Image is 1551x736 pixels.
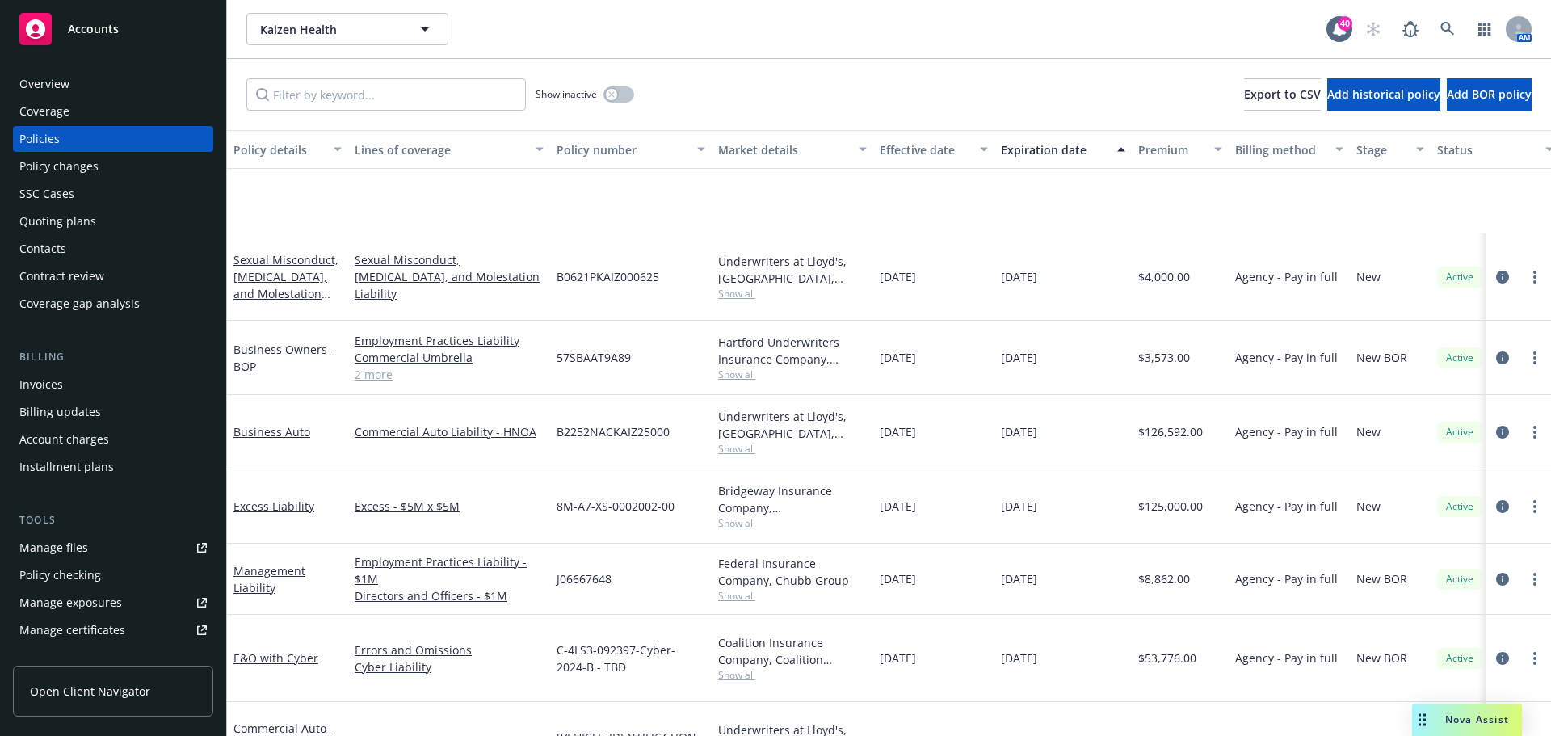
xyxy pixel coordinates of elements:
[355,423,544,440] a: Commercial Auto Liability - HNOA
[19,372,63,397] div: Invoices
[880,570,916,587] span: [DATE]
[718,589,867,603] span: Show all
[718,516,867,530] span: Show all
[30,683,150,700] span: Open Client Navigator
[13,71,213,97] a: Overview
[19,399,101,425] div: Billing updates
[1138,141,1204,158] div: Premium
[13,590,213,616] a: Manage exposures
[550,130,712,169] button: Policy number
[557,498,675,515] span: 8M-A7-XS-0002002-00
[233,650,318,666] a: E&O with Cyber
[557,268,659,285] span: B0621PKAIZ000625
[1525,497,1545,516] a: more
[13,126,213,152] a: Policies
[994,130,1132,169] button: Expiration date
[13,535,213,561] a: Manage files
[1447,78,1532,111] button: Add BOR policy
[718,442,867,456] span: Show all
[718,408,867,442] div: Underwriters at Lloyd's, [GEOGRAPHIC_DATA], [PERSON_NAME] of [GEOGRAPHIC_DATA], [GEOGRAPHIC_DATA]
[246,13,448,45] button: Kaizen Health
[1493,348,1512,368] a: circleInformation
[718,482,867,516] div: Bridgeway Insurance Company, [GEOGRAPHIC_DATA] Re
[355,366,544,383] a: 2 more
[1235,570,1338,587] span: Agency - Pay in full
[1138,570,1190,587] span: $8,862.00
[355,587,544,604] a: Directors and Officers - $1M
[1138,423,1203,440] span: $126,592.00
[1525,649,1545,668] a: more
[246,78,526,111] input: Filter by keyword...
[1338,16,1352,31] div: 40
[233,498,314,514] a: Excess Liability
[13,291,213,317] a: Coverage gap analysis
[873,130,994,169] button: Effective date
[1493,570,1512,589] a: circleInformation
[13,263,213,289] a: Contract review
[1412,704,1522,736] button: Nova Assist
[355,332,544,349] a: Employment Practices Liability
[1356,423,1381,440] span: New
[1469,13,1501,45] a: Switch app
[557,349,631,366] span: 57SBAAT9A89
[1444,651,1476,666] span: Active
[13,349,213,365] div: Billing
[1327,78,1440,111] button: Add historical policy
[1525,348,1545,368] a: more
[13,399,213,425] a: Billing updates
[19,126,60,152] div: Policies
[19,208,96,234] div: Quoting plans
[1445,713,1509,726] span: Nova Assist
[68,23,119,36] span: Accounts
[718,634,867,668] div: Coalition Insurance Company, Coalition Insurance Solutions (Carrier)
[1001,570,1037,587] span: [DATE]
[233,424,310,439] a: Business Auto
[13,6,213,52] a: Accounts
[1244,86,1321,102] span: Export to CSV
[1138,349,1190,366] span: $3,573.00
[1235,498,1338,515] span: Agency - Pay in full
[1244,78,1321,111] button: Export to CSV
[880,268,916,285] span: [DATE]
[355,349,544,366] a: Commercial Umbrella
[718,141,849,158] div: Market details
[1444,270,1476,284] span: Active
[13,181,213,207] a: SSC Cases
[355,658,544,675] a: Cyber Liability
[19,427,109,452] div: Account charges
[1525,570,1545,589] a: more
[1356,650,1407,667] span: New BOR
[348,130,550,169] button: Lines of coverage
[355,251,544,302] a: Sexual Misconduct, [MEDICAL_DATA], and Molestation Liability
[1431,13,1464,45] a: Search
[19,590,122,616] div: Manage exposures
[13,372,213,397] a: Invoices
[1447,86,1532,102] span: Add BOR policy
[19,181,74,207] div: SSC Cases
[1235,650,1338,667] span: Agency - Pay in full
[227,130,348,169] button: Policy details
[1357,13,1389,45] a: Start snowing
[1493,267,1512,287] a: circleInformation
[1229,130,1350,169] button: Billing method
[1132,130,1229,169] button: Premium
[355,553,544,587] a: Employment Practices Liability - $1M
[355,141,526,158] div: Lines of coverage
[1001,498,1037,515] span: [DATE]
[19,291,140,317] div: Coverage gap analysis
[880,498,916,515] span: [DATE]
[1356,570,1407,587] span: New BOR
[13,208,213,234] a: Quoting plans
[880,141,970,158] div: Effective date
[13,645,213,671] a: Manage claims
[1444,572,1476,587] span: Active
[1138,650,1196,667] span: $53,776.00
[718,253,867,287] div: Underwriters at Lloyd's, [GEOGRAPHIC_DATA], [PERSON_NAME] of [GEOGRAPHIC_DATA], [GEOGRAPHIC_DATA]
[1394,13,1427,45] a: Report a Bug
[1493,497,1512,516] a: circleInformation
[557,141,687,158] div: Policy number
[233,563,305,595] a: Management Liability
[1235,349,1338,366] span: Agency - Pay in full
[1235,268,1338,285] span: Agency - Pay in full
[13,154,213,179] a: Policy changes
